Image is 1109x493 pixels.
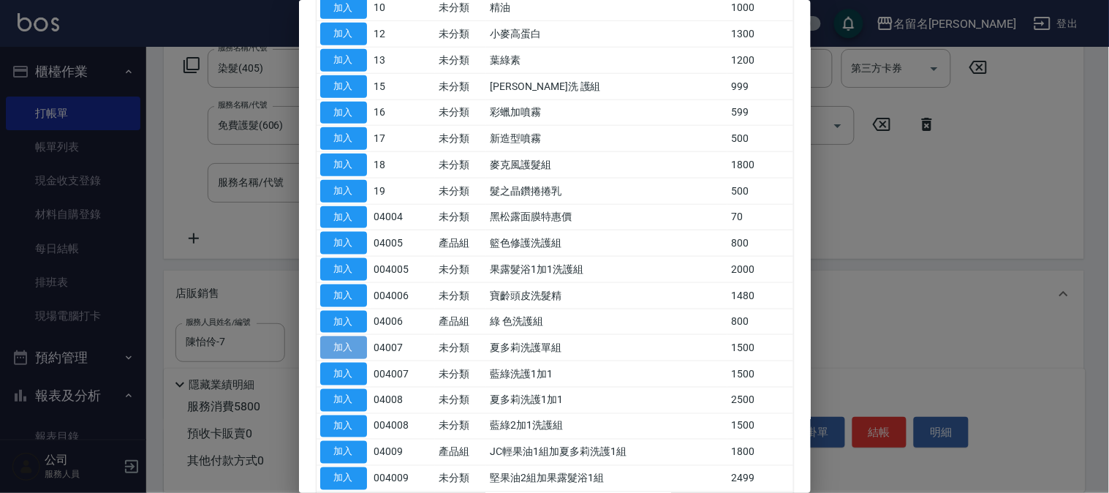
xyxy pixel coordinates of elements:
[486,230,727,257] td: 籃色修護洗護組
[486,21,727,48] td: 小麥高蛋白
[435,178,486,204] td: 未分類
[371,257,436,283] td: 004005
[486,152,727,178] td: 麥克風護髮組
[727,73,792,99] td: 999
[435,413,486,440] td: 未分類
[727,361,792,388] td: 1500
[727,178,792,204] td: 500
[371,413,436,440] td: 004008
[727,257,792,283] td: 2000
[486,413,727,440] td: 藍綠2加1洗護組
[486,387,727,413] td: 夏多莉洗護1加1
[435,204,486,230] td: 未分類
[435,335,486,361] td: 未分類
[486,73,727,99] td: [PERSON_NAME]洗 護組
[320,232,367,255] button: 加入
[371,48,436,74] td: 13
[320,258,367,281] button: 加入
[486,335,727,361] td: 夏多莉洗護單組
[727,230,792,257] td: 800
[727,309,792,335] td: 800
[486,257,727,283] td: 果露髮浴1加1洗護組
[320,206,367,229] button: 加入
[435,126,486,152] td: 未分類
[371,152,436,178] td: 18
[727,282,792,309] td: 1480
[371,387,436,413] td: 04008
[371,282,436,309] td: 004006
[320,363,367,385] button: 加入
[435,387,486,413] td: 未分類
[486,440,727,466] td: JC輕果油1組加夏多莉洗護1組
[320,75,367,98] button: 加入
[486,99,727,126] td: 彩蠟加噴霧
[371,99,436,126] td: 16
[486,178,727,204] td: 髮之晶鑽捲捲乳
[435,99,486,126] td: 未分類
[320,389,367,412] button: 加入
[727,48,792,74] td: 1200
[371,126,436,152] td: 17
[486,309,727,335] td: 綠 色洗護組
[435,48,486,74] td: 未分類
[727,99,792,126] td: 599
[727,21,792,48] td: 1300
[320,49,367,72] button: 加入
[435,282,486,309] td: 未分類
[727,335,792,361] td: 1500
[435,21,486,48] td: 未分類
[486,361,727,388] td: 藍綠洗護1加1
[320,311,367,334] button: 加入
[727,152,792,178] td: 1800
[727,440,792,466] td: 1800
[435,257,486,283] td: 未分類
[486,282,727,309] td: 寶齡頭皮洗髮精
[320,441,367,464] button: 加入
[371,309,436,335] td: 04006
[435,440,486,466] td: 產品組
[435,466,486,492] td: 未分類
[486,204,727,230] td: 黑松露面膜特惠價
[486,126,727,152] td: 新造型噴霧
[320,180,367,203] button: 加入
[320,467,367,490] button: 加入
[371,204,436,230] td: 04004
[320,154,367,176] button: 加入
[727,126,792,152] td: 500
[320,127,367,150] button: 加入
[486,48,727,74] td: 葉綠素
[371,466,436,492] td: 004009
[320,415,367,438] button: 加入
[371,73,436,99] td: 15
[727,204,792,230] td: 70
[727,466,792,492] td: 2499
[371,335,436,361] td: 04007
[320,336,367,359] button: 加入
[371,440,436,466] td: 04009
[727,413,792,440] td: 1500
[435,230,486,257] td: 產品組
[320,23,367,45] button: 加入
[371,178,436,204] td: 19
[371,230,436,257] td: 04005
[435,309,486,335] td: 產品組
[727,387,792,413] td: 2500
[320,285,367,307] button: 加入
[435,361,486,388] td: 未分類
[435,152,486,178] td: 未分類
[320,102,367,124] button: 加入
[486,466,727,492] td: 堅果油2組加果露髮浴1組
[435,73,486,99] td: 未分類
[371,361,436,388] td: 004007
[371,21,436,48] td: 12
